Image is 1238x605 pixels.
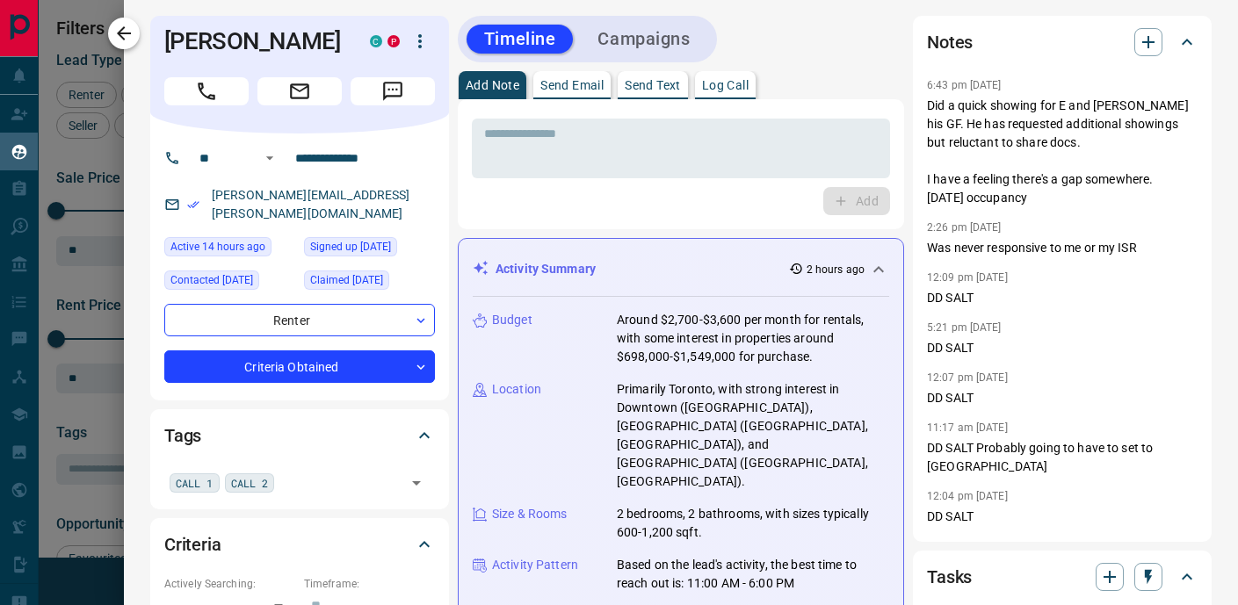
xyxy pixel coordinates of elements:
[164,304,435,336] div: Renter
[164,77,249,105] span: Call
[259,148,280,169] button: Open
[492,311,532,329] p: Budget
[927,289,1198,307] p: DD SALT
[927,21,1198,63] div: Notes
[492,380,541,399] p: Location
[467,25,574,54] button: Timeline
[540,79,604,91] p: Send Email
[617,556,889,593] p: Based on the lead's activity, the best time to reach out is: 11:00 AM - 6:00 PM
[617,380,889,491] p: Primarily Toronto, with strong interest in Downtown ([GEOGRAPHIC_DATA]), [GEOGRAPHIC_DATA] ([GEOG...
[473,253,889,285] div: Activity Summary2 hours ago
[164,350,435,383] div: Criteria Obtained
[617,505,889,542] p: 2 bedrooms, 2 bathrooms, with sizes typically 600-1,200 sqft.
[927,421,1008,434] p: 11:17 am [DATE]
[466,79,519,91] p: Add Note
[492,505,568,523] p: Size & Rooms
[807,262,865,277] p: 2 hours ago
[164,270,295,295] div: Tue Aug 05 2025
[927,439,1198,476] p: DD SALT Probably going to have to set to [GEOGRAPHIC_DATA]
[387,35,400,47] div: property.ca
[170,238,265,256] span: Active 14 hours ago
[927,563,972,591] h2: Tasks
[625,79,681,91] p: Send Text
[927,271,1008,284] p: 12:09 pm [DATE]
[164,414,435,457] div: Tags
[702,79,749,91] p: Log Call
[927,221,1002,234] p: 2:26 pm [DATE]
[304,237,435,262] div: Wed Sep 07 2016
[927,79,1002,91] p: 6:43 pm [DATE]
[580,25,707,54] button: Campaigns
[164,27,344,55] h1: [PERSON_NAME]
[492,556,578,574] p: Activity Pattern
[310,238,391,256] span: Signed up [DATE]
[927,556,1198,598] div: Tasks
[927,508,1198,526] p: DD SALT
[404,471,429,495] button: Open
[164,237,295,262] div: Mon Oct 13 2025
[927,321,1002,334] p: 5:21 pm [DATE]
[164,523,435,565] div: Criteria
[304,576,435,592] p: Timeframe:
[231,474,269,492] span: CALL 2
[927,490,1008,502] p: 12:04 pm [DATE]
[927,389,1198,407] p: DD SALT
[927,28,973,56] h2: Notes
[927,239,1198,257] p: Was never responsive to me or my ISR
[304,270,435,295] div: Tue Sep 09 2025
[212,188,410,220] a: [PERSON_NAME][EMAIL_ADDRESS][PERSON_NAME][DOMAIN_NAME]
[164,421,201,450] h2: Tags
[927,97,1198,207] p: Did a quick showing for E and [PERSON_NAME] his GF. He has requested additional showings but relu...
[927,339,1198,357] p: DD SALT
[310,271,383,289] span: Claimed [DATE]
[617,311,889,366] p: Around $2,700-$3,600 per month for rentals, with some interest in properties around $698,000-$1,5...
[351,77,435,105] span: Message
[170,271,253,289] span: Contacted [DATE]
[164,530,221,558] h2: Criteria
[370,35,382,47] div: condos.ca
[257,77,342,105] span: Email
[164,576,295,592] p: Actively Searching:
[496,260,596,278] p: Activity Summary
[187,198,199,211] svg: Email Verified
[927,371,1008,384] p: 12:07 pm [DATE]
[176,474,214,492] span: CALL 1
